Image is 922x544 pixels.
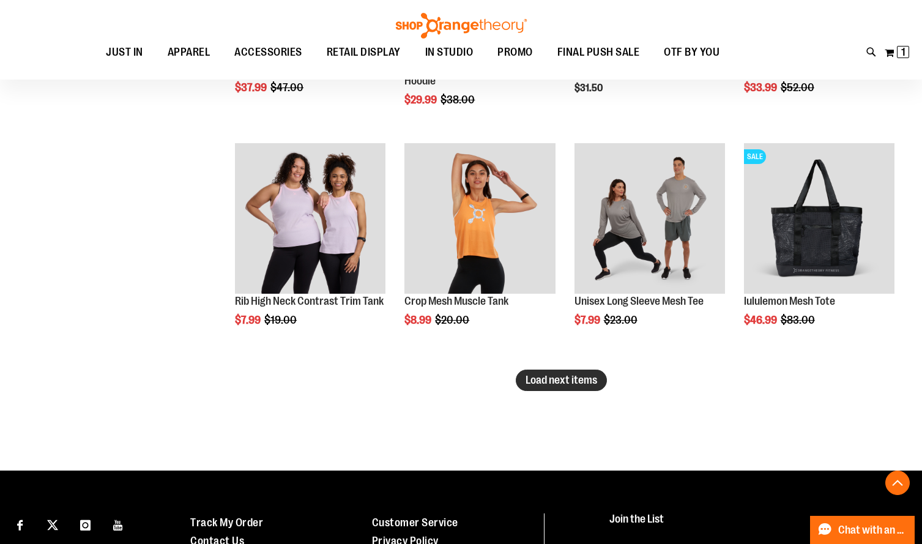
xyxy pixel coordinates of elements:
div: product [568,137,731,357]
img: Rib Tank w/ Contrast Binding primary image [235,143,385,294]
span: $31.50 [574,83,604,94]
span: $33.99 [744,81,779,94]
a: Rib High Neck Contrast Trim Tank [235,295,384,307]
a: Product image for lululemon Mesh ToteSALE [744,143,894,296]
button: Load next items [516,370,607,391]
div: product [738,137,901,357]
span: SALE [744,149,766,164]
a: Visit our Facebook page [9,513,31,535]
span: IN STUDIO [425,39,474,66]
img: Twitter [47,520,58,531]
span: JUST IN [106,39,143,66]
span: Load next items [526,374,597,386]
span: $83.00 [781,314,817,326]
img: Shop Orangetheory [394,13,529,39]
img: Unisex Long Sleeve Mesh Tee primary image [574,143,725,294]
span: $23.00 [604,314,639,326]
a: lululemon Mesh Tote [744,295,835,307]
a: Unisex Long Sleeve Mesh Tee [574,295,704,307]
span: $20.00 [435,314,471,326]
img: Product image for lululemon Mesh Tote [744,143,894,294]
a: Crop Mesh Muscle Tank primary image [404,143,555,296]
a: Crop Mesh Muscle Tank [404,295,508,307]
button: Chat with an Expert [810,516,915,544]
span: $7.99 [235,314,262,326]
span: $52.00 [781,81,816,94]
span: OTF BY YOU [664,39,719,66]
span: $38.00 [441,94,477,106]
span: APPAREL [168,39,210,66]
span: RETAIL DISPLAY [327,39,401,66]
span: $37.99 [235,81,269,94]
button: Back To Top [885,471,910,495]
a: Visit our Instagram page [75,513,96,535]
img: Crop Mesh Muscle Tank primary image [404,143,555,294]
span: PROMO [497,39,533,66]
span: 1 [901,46,905,58]
a: Unisex Long Sleeve Mesh Tee primary image [574,143,725,296]
span: $8.99 [404,314,433,326]
span: $7.99 [574,314,602,326]
span: $19.00 [264,314,299,326]
a: Track My Order [190,516,263,529]
a: Visit our X page [42,513,64,535]
a: Visit our Youtube page [108,513,129,535]
div: product [398,137,561,357]
span: FINAL PUSH SALE [557,39,640,66]
span: Chat with an Expert [838,524,907,536]
h4: Join the List [609,513,898,536]
a: Customer Service [372,516,458,529]
a: Rib Tank w/ Contrast Binding primary image [235,143,385,296]
span: $29.99 [404,94,439,106]
div: product [229,137,392,357]
span: $46.99 [744,314,779,326]
span: $47.00 [270,81,305,94]
span: ACCESSORIES [234,39,302,66]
